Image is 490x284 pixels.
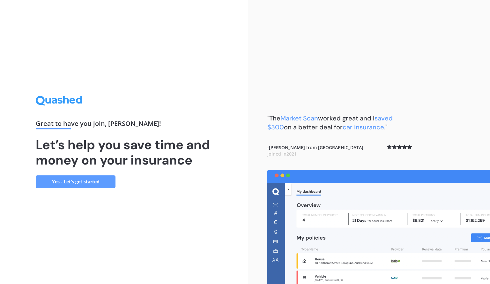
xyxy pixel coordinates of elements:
[267,114,393,131] b: "The worked great and I on a better deal for ."
[267,170,490,284] img: dashboard.webp
[36,137,212,168] h1: Let’s help you save time and money on your insurance
[36,175,115,188] a: Yes - Let’s get started
[267,151,297,157] span: Joined in 2021
[267,114,393,131] span: saved $300
[343,123,384,131] span: car insurance
[36,120,212,129] div: Great to have you join , [PERSON_NAME] !
[267,144,363,157] b: - [PERSON_NAME] from [GEOGRAPHIC_DATA]
[280,114,318,122] span: Market Scan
